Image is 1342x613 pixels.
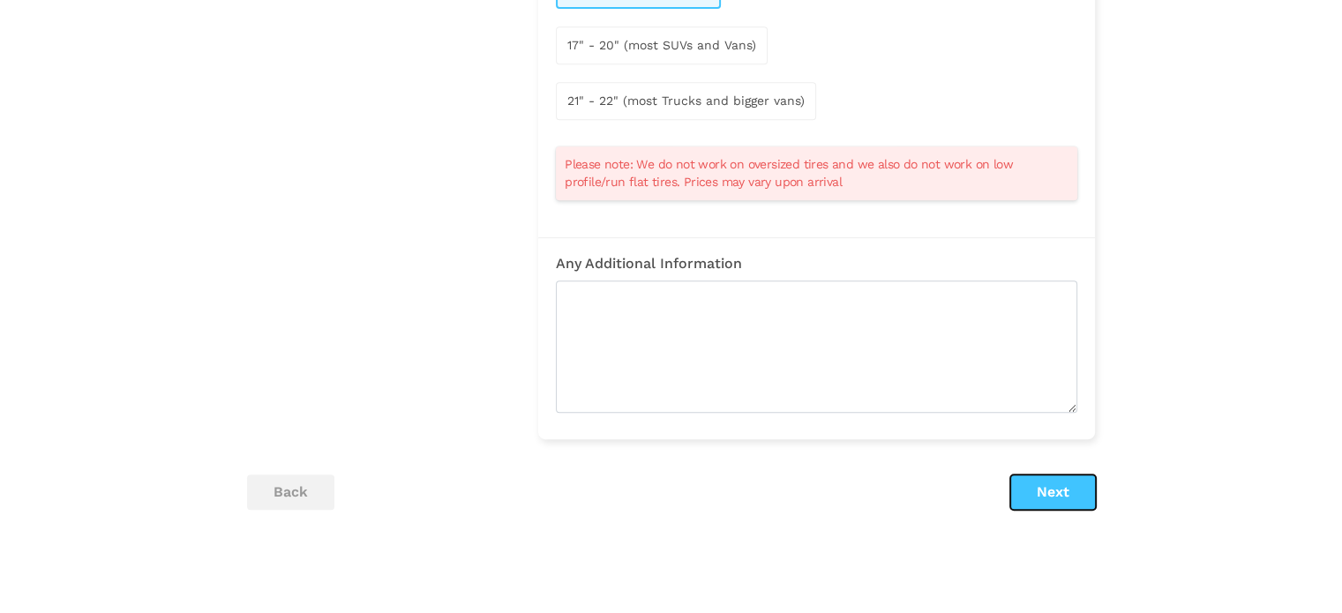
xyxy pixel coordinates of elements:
button: back [247,475,334,510]
span: Please note: We do not work on oversized tires and we also do not work on low profile/run flat ti... [565,155,1046,191]
span: 21" - 22" (most Trucks and bigger vans) [567,93,805,108]
button: Next [1010,475,1096,510]
span: 17" - 20" (most SUVs and Vans) [567,38,756,52]
h3: Any Additional Information [556,256,1077,272]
